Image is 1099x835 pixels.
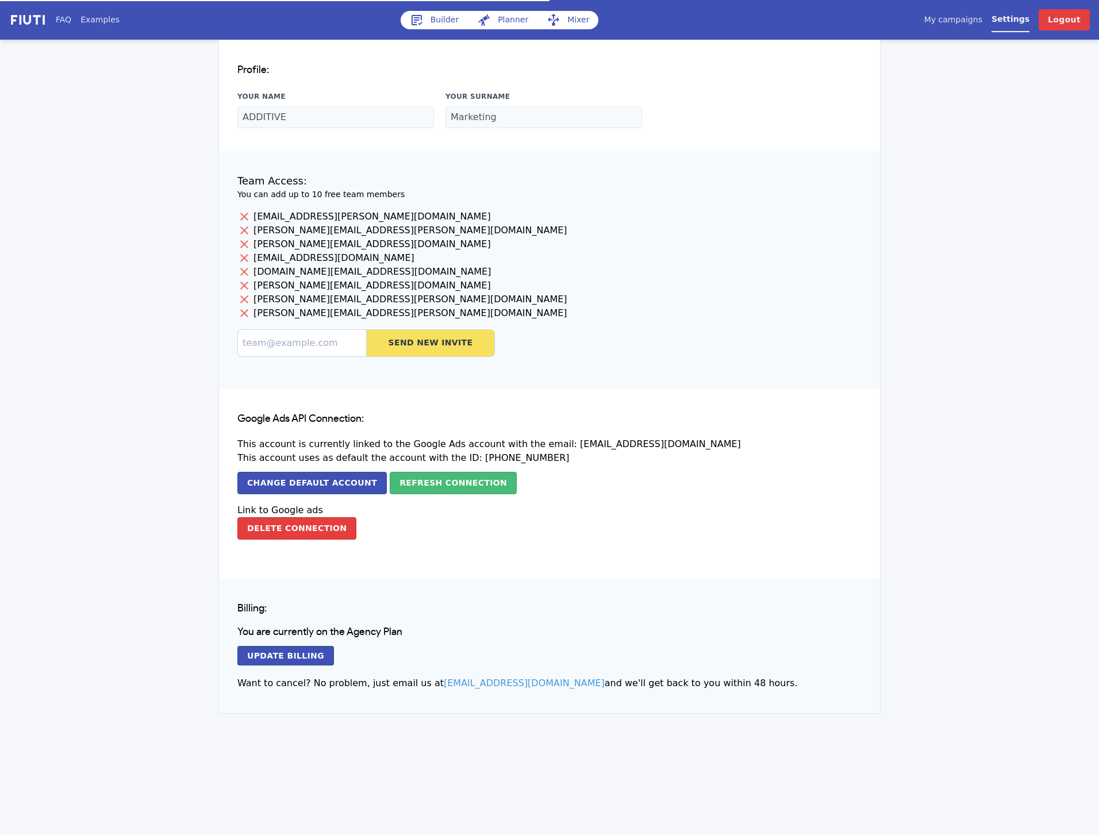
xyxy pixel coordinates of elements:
a: Mixer [537,11,598,29]
a: Update Billing [237,646,334,665]
a: FAQ [56,14,71,26]
p: [PERSON_NAME][EMAIL_ADDRESS][DOMAIN_NAME] [237,237,862,251]
a: Examples [80,14,120,26]
p: Want to cancel? No problem, just email us at and we'll get back to you within 48 hours. [237,676,862,690]
h2: You can add up to 10 free team members [237,188,862,201]
p: [PERSON_NAME][EMAIL_ADDRESS][DOMAIN_NAME] [237,279,862,293]
a: Planner [468,11,537,29]
input: team@example.com [237,329,366,357]
h1: Team Access: [237,174,862,188]
p: Link to Google ads [237,503,862,517]
input: Surname [445,106,642,128]
a: Builder [401,11,468,29]
h1: You are currently on the Agency Plan [237,625,862,640]
button: Send New Invite [366,329,495,357]
h1: Billing: [237,602,862,616]
input: Name [237,106,434,128]
button: Refresh Connection [390,472,517,494]
p: [PERSON_NAME][EMAIL_ADDRESS][PERSON_NAME][DOMAIN_NAME] [237,224,862,237]
img: f731f27.png [9,13,47,26]
h1: Profile: [237,63,862,78]
h1: Google Ads API Connection: [237,412,862,426]
a: Settings [992,13,1029,32]
p: [PERSON_NAME][EMAIL_ADDRESS][PERSON_NAME][DOMAIN_NAME] [237,293,862,306]
a: Logout [1039,9,1090,30]
p: This account uses as default the account with the ID: [PHONE_NUMBER] [237,451,862,465]
button: Change default account [237,472,387,494]
label: Your Name [237,91,434,102]
p: This account is currently linked to the Google Ads account with the email: [EMAIL_ADDRESS][DOMAIN... [237,437,862,451]
a: [EMAIL_ADDRESS][DOMAIN_NAME] [444,678,605,688]
p: [EMAIL_ADDRESS][DOMAIN_NAME] [237,251,862,265]
p: [EMAIL_ADDRESS][PERSON_NAME][DOMAIN_NAME] [237,210,862,224]
p: [DOMAIN_NAME][EMAIL_ADDRESS][DOMAIN_NAME] [237,265,862,279]
a: My campaigns [924,14,982,26]
p: [PERSON_NAME][EMAIL_ADDRESS][PERSON_NAME][DOMAIN_NAME] [237,306,862,320]
label: Your Surname [445,91,642,102]
button: Delete Connection [237,517,356,540]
